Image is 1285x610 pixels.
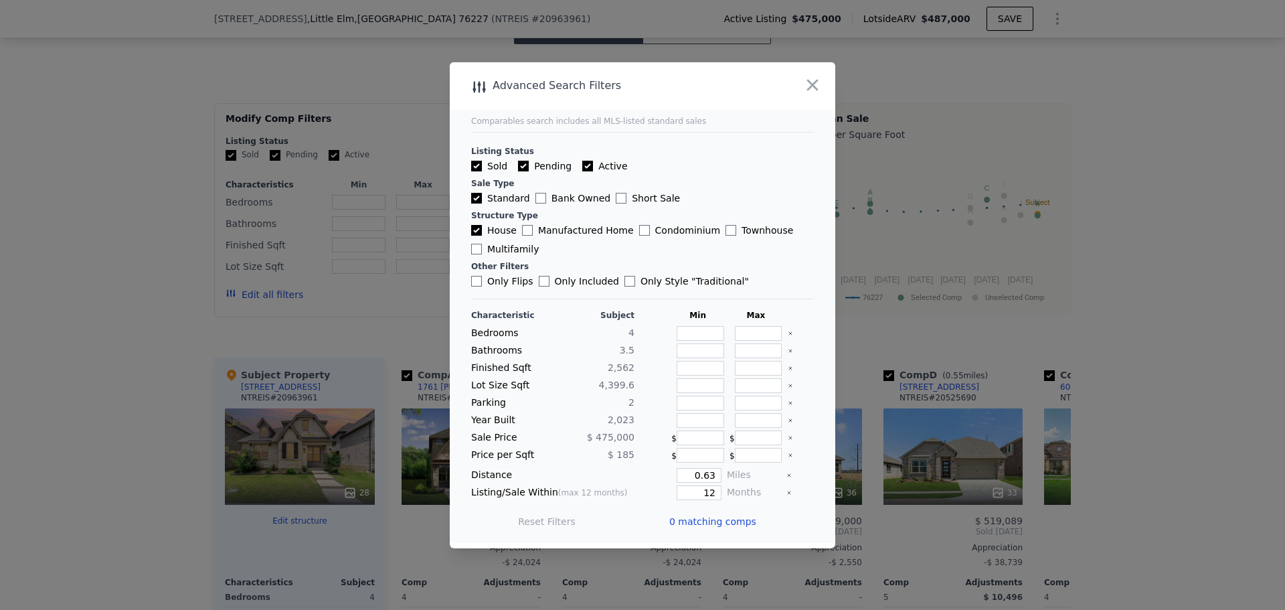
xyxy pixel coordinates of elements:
div: Bedrooms [471,326,550,341]
div: Parking [471,396,550,410]
label: Condominium [639,224,720,237]
input: Townhouse [725,225,736,236]
div: Subject [555,310,634,321]
button: Clear [786,490,792,495]
span: 0 matching comps [669,515,756,528]
input: Manufactured Home [522,225,533,236]
button: Reset [518,515,576,528]
label: Standard [471,192,530,205]
input: Pending [518,161,529,171]
label: House [471,224,517,237]
button: Clear [788,348,793,354]
label: Active [582,159,627,173]
input: Only Style "Traditional" [624,276,635,287]
input: House [471,225,482,236]
button: Clear [788,435,793,441]
button: Clear [788,331,793,336]
div: Characteristic [471,310,550,321]
button: Clear [788,453,793,458]
div: $ [671,431,724,445]
input: Sold [471,161,482,171]
input: Short Sale [616,193,626,204]
div: $ [671,448,724,463]
label: Pending [518,159,572,173]
div: Year Built [471,413,550,428]
div: Miles [727,468,781,483]
span: $ 475,000 [587,432,634,443]
label: Sold [471,159,507,173]
div: Other Filters [471,261,814,272]
div: Lot Size Sqft [471,378,550,393]
span: (max 12 months) [558,488,628,498]
input: Condominium [639,225,650,236]
input: Multifamily [471,244,482,254]
label: Multifamily [471,242,539,256]
span: 4 [628,327,634,338]
div: $ [730,431,782,445]
input: Bank Owned [535,193,546,204]
div: Sale Type [471,178,814,189]
div: Listing/Sale Within [471,485,634,500]
span: 2 [628,397,634,408]
input: Only Included [539,276,549,287]
input: Only Flips [471,276,482,287]
div: Distance [471,468,634,483]
span: 4,399.6 [599,380,634,390]
div: Structure Type [471,210,814,221]
span: 2,023 [608,414,634,425]
label: Manufactured Home [522,224,634,237]
div: Listing Status [471,146,814,157]
span: $ 185 [608,449,634,460]
div: Bathrooms [471,344,550,358]
button: Clear [788,418,793,423]
label: Bank Owned [535,192,610,205]
button: Clear [788,383,793,388]
button: Clear [788,366,793,371]
label: Only Flips [471,275,533,288]
div: Comparables search includes all MLS-listed standard sales [471,116,814,127]
label: Short Sale [616,192,680,205]
div: Months [727,485,781,500]
div: Sale Price [471,431,550,445]
label: Only Included [539,275,619,288]
div: $ [730,448,782,463]
input: Standard [471,193,482,204]
button: Clear [788,400,793,406]
button: Clear [786,473,792,478]
span: 3.5 [620,345,634,356]
span: 2,562 [608,362,634,373]
label: Only Style " Traditional " [624,275,749,288]
div: Price per Sqft [471,448,550,463]
label: Townhouse [725,224,793,237]
div: Max [730,310,782,321]
input: Active [582,161,593,171]
div: Min [671,310,724,321]
div: Finished Sqft [471,361,550,376]
div: Advanced Search Filters [450,76,758,95]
